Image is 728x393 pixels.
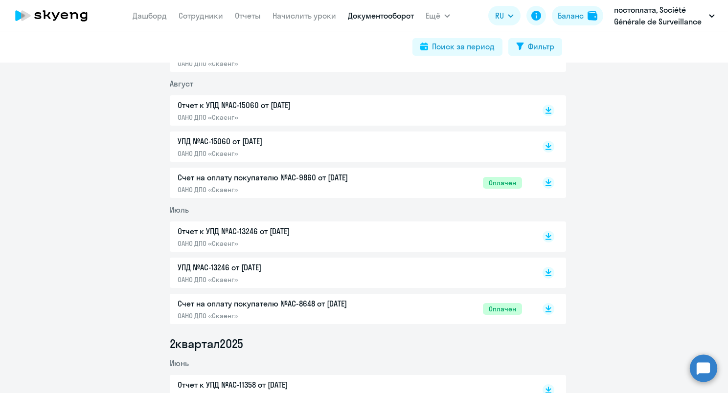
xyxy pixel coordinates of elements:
[483,177,522,189] span: Оплачен
[178,99,522,122] a: Отчет к УПД №AC-15060 от [DATE]ОАНО ДПО «Скаенг»
[178,298,522,320] a: Счет на оплату покупателю №AC-8648 от [DATE]ОАНО ДПО «Скаенг»Оплачен
[170,205,189,215] span: Июль
[426,6,450,25] button: Ещё
[488,6,521,25] button: RU
[552,6,603,25] button: Балансbalance
[483,303,522,315] span: Оплачен
[432,41,495,52] div: Поиск за период
[558,10,584,22] div: Баланс
[178,149,383,158] p: ОАНО ДПО «Скаенг»
[273,11,336,21] a: Начислить уроки
[348,11,414,21] a: Документооборот
[133,11,167,21] a: Дашборд
[178,225,522,248] a: Отчет к УПД №AC-13246 от [DATE]ОАНО ДПО «Скаенг»
[178,135,522,158] a: УПД №AC-15060 от [DATE]ОАНО ДПО «Скаенг»
[178,275,383,284] p: ОАНО ДПО «Скаенг»
[178,185,383,194] p: ОАНО ДПО «Скаенг»
[528,41,554,52] div: Фильтр
[495,10,504,22] span: RU
[178,172,522,194] a: Счет на оплату покупателю №AC-9860 от [DATE]ОАНО ДПО «Скаенг»Оплачен
[588,11,597,21] img: balance
[609,4,720,27] button: постоплата, Société Générale de Surveillance (SGS Rus)/СЖС Россия
[508,38,562,56] button: Фильтр
[178,225,383,237] p: Отчет к УПД №AC-13246 от [DATE]
[178,298,383,309] p: Счет на оплату покупателю №AC-8648 от [DATE]
[170,79,193,88] span: Август
[178,113,383,122] p: ОАНО ДПО «Скаенг»
[178,262,522,284] a: УПД №AC-13246 от [DATE]ОАНО ДПО «Скаенг»
[170,336,566,351] li: 2 квартал 2025
[178,262,383,273] p: УПД №AC-13246 от [DATE]
[178,172,383,183] p: Счет на оплату покупателю №AC-9860 от [DATE]
[614,4,705,27] p: постоплата, Société Générale de Surveillance (SGS Rus)/СЖС Россия
[178,311,383,320] p: ОАНО ДПО «Скаенг»
[170,358,189,368] span: Июнь
[178,59,383,68] p: ОАНО ДПО «Скаенг»
[426,10,440,22] span: Ещё
[178,135,383,147] p: УПД №AC-15060 от [DATE]
[178,239,383,248] p: ОАНО ДПО «Скаенг»
[412,38,502,56] button: Поиск за период
[178,379,383,391] p: Отчет к УПД №AC-11358 от [DATE]
[235,11,261,21] a: Отчеты
[178,99,383,111] p: Отчет к УПД №AC-15060 от [DATE]
[179,11,223,21] a: Сотрудники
